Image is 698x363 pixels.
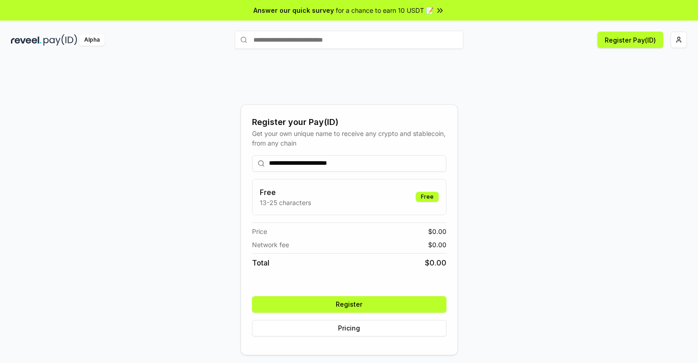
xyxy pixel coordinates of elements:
[416,192,439,202] div: Free
[425,257,446,268] span: $ 0.00
[11,34,42,46] img: reveel_dark
[252,296,446,313] button: Register
[260,187,311,198] h3: Free
[252,129,446,148] div: Get your own unique name to receive any crypto and stablecoin, from any chain
[252,320,446,336] button: Pricing
[260,198,311,207] p: 13-25 characters
[253,5,334,15] span: Answer our quick survey
[336,5,434,15] span: for a chance to earn 10 USDT 📝
[428,227,446,236] span: $ 0.00
[252,257,269,268] span: Total
[428,240,446,249] span: $ 0.00
[252,116,446,129] div: Register your Pay(ID)
[252,227,267,236] span: Price
[79,34,105,46] div: Alpha
[43,34,77,46] img: pay_id
[597,32,663,48] button: Register Pay(ID)
[252,240,289,249] span: Network fee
